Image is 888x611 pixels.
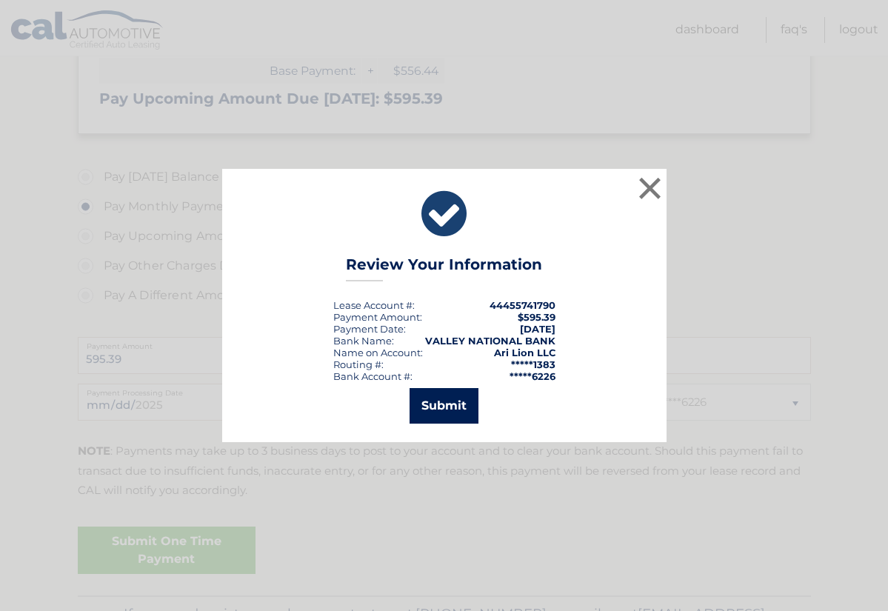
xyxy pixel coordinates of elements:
div: Name on Account: [333,347,423,358]
div: Payment Amount: [333,311,422,323]
div: Routing #: [333,358,384,370]
strong: 44455741790 [490,299,555,311]
strong: Ari Lion LLC [494,347,555,358]
div: Lease Account #: [333,299,415,311]
button: Submit [410,388,478,424]
span: [DATE] [520,323,555,335]
span: $595.39 [518,311,555,323]
div: Bank Account #: [333,370,413,382]
div: : [333,323,406,335]
div: Bank Name: [333,335,394,347]
strong: VALLEY NATIONAL BANK [425,335,555,347]
span: Payment Date [333,323,404,335]
h3: Review Your Information [346,256,542,281]
button: × [635,173,665,203]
